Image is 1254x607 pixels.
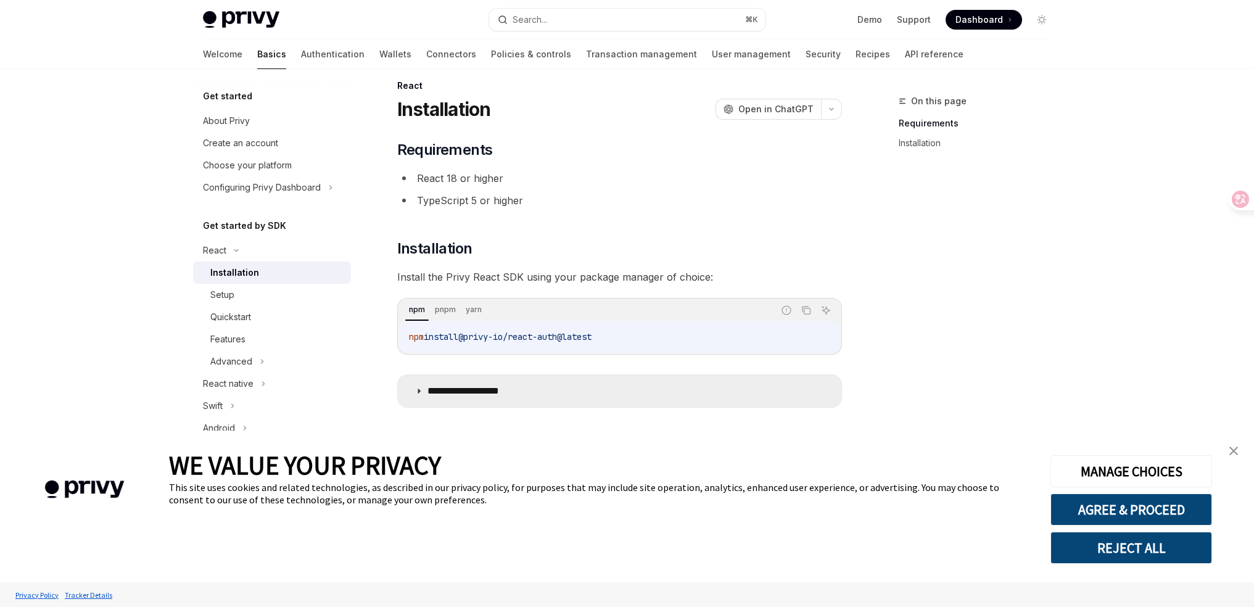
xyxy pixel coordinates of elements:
span: Dashboard [955,14,1003,26]
a: Basics [257,39,286,69]
span: On this page [911,94,967,109]
a: Dashboard [946,10,1022,30]
div: Swift [203,398,223,413]
a: Policies & controls [491,39,571,69]
button: Swift [193,395,351,417]
div: yarn [462,302,485,317]
a: Setup [193,284,351,306]
span: WE VALUE YOUR PRIVACY [169,449,441,481]
h5: Get started by SDK [203,218,286,233]
div: Android [203,421,235,436]
a: Tracker Details [62,584,115,606]
span: npm [409,331,424,342]
span: @privy-io/react-auth@latest [458,331,592,342]
span: Installation [397,239,472,258]
div: npm [405,302,429,317]
button: REJECT ALL [1050,532,1212,564]
button: Configuring Privy Dashboard [193,176,351,199]
img: company logo [19,463,151,516]
li: React 18 or higher [397,170,842,187]
button: Ask AI [818,302,834,318]
div: Features [210,332,245,347]
img: close banner [1229,447,1238,455]
h5: Get started [203,89,252,104]
a: Support [897,14,931,26]
button: Copy the contents from the code block [798,302,814,318]
button: Toggle dark mode [1032,10,1052,30]
button: Report incorrect code [778,302,794,318]
span: ⌘ K [745,15,758,25]
div: Installation [210,265,259,280]
button: AGREE & PROCEED [1050,493,1212,526]
button: Android [193,417,351,439]
div: React native [203,376,254,391]
div: Choose your platform [203,158,292,173]
div: Configuring Privy Dashboard [203,180,321,195]
img: light logo [203,11,279,28]
a: Installation [193,262,351,284]
li: TypeScript 5 or higher [397,192,842,209]
div: Search... [513,12,547,27]
a: Requirements [899,114,1062,133]
a: Wallets [379,39,411,69]
div: Advanced [210,354,252,369]
a: Welcome [203,39,242,69]
div: pnpm [431,302,460,317]
h1: Installation [397,98,491,120]
a: close banner [1221,439,1246,463]
a: Choose your platform [193,154,351,176]
a: Features [193,328,351,350]
div: Setup [210,287,234,302]
div: React [397,80,842,92]
a: Connectors [426,39,476,69]
a: Privacy Policy [12,584,62,606]
button: Open in ChatGPT [716,99,821,120]
div: React [203,243,226,258]
a: Demo [857,14,882,26]
a: Transaction management [586,39,697,69]
a: Security [806,39,841,69]
span: Install the Privy React SDK using your package manager of choice: [397,268,842,286]
a: Authentication [301,39,365,69]
a: Quickstart [193,306,351,328]
button: React [193,239,351,262]
div: Quickstart [210,310,251,324]
a: About Privy [193,110,351,132]
div: Create an account [203,136,278,151]
button: React native [193,373,351,395]
button: MANAGE CHOICES [1050,455,1212,487]
div: About Privy [203,114,250,128]
button: Search...⌘K [489,9,765,31]
button: Advanced [193,350,351,373]
span: Open in ChatGPT [738,103,814,115]
a: Installation [899,133,1062,153]
a: User management [712,39,791,69]
a: Create an account [193,132,351,154]
a: API reference [905,39,963,69]
span: Requirements [397,140,493,160]
span: install [424,331,458,342]
div: This site uses cookies and related technologies, as described in our privacy policy, for purposes... [169,481,1032,506]
a: Recipes [856,39,890,69]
